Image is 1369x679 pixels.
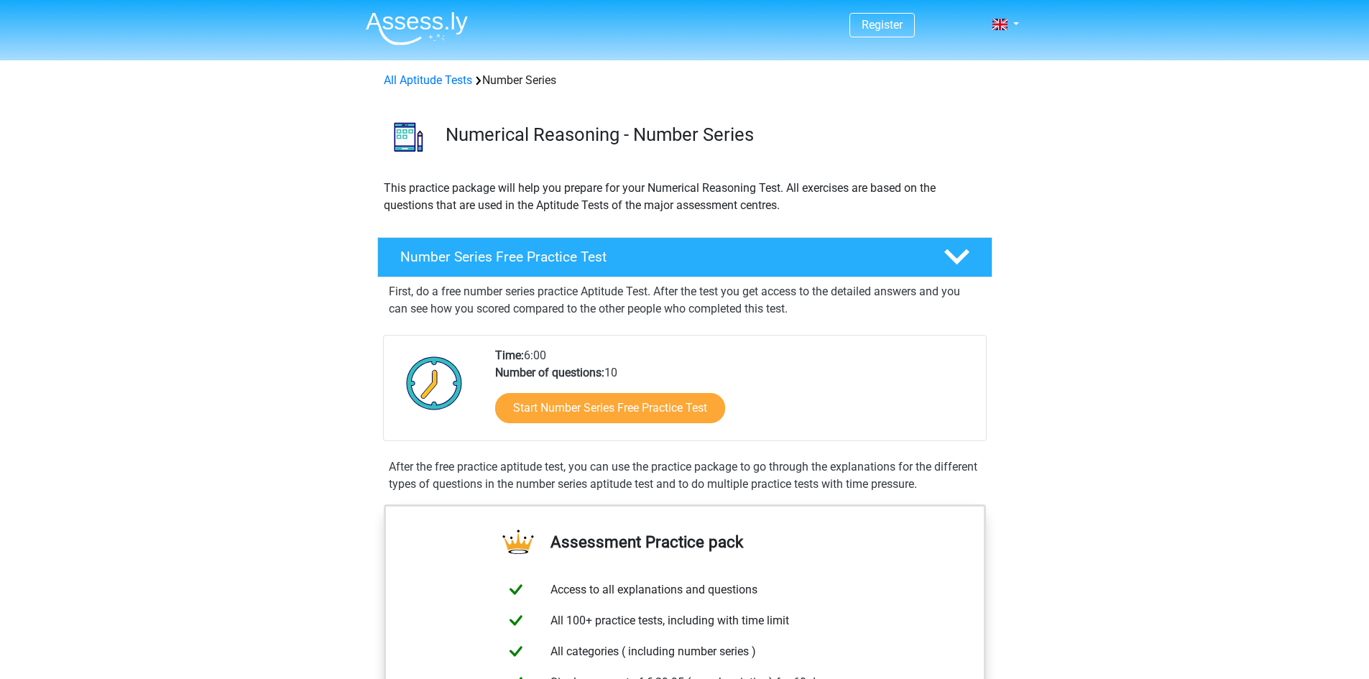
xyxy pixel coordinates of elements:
[389,283,981,318] p: First, do a free number series practice Aptitude Test. After the test you get access to the detai...
[384,180,986,214] p: This practice package will help you prepare for your Numerical Reasoning Test. All exercises are ...
[384,73,472,87] a: All Aptitude Tests
[495,366,604,379] b: Number of questions:
[378,106,439,167] img: number series
[446,124,981,146] h3: Numerical Reasoning - Number Series
[378,72,992,89] div: Number Series
[400,249,921,265] h4: Number Series Free Practice Test
[372,237,998,277] a: Number Series Free Practice Test
[383,458,987,493] div: After the free practice aptitude test, you can use the practice package to go through the explana...
[495,393,725,423] a: Start Number Series Free Practice Test
[862,18,903,32] a: Register
[484,347,985,440] div: 6:00 10
[495,348,524,362] b: Time:
[398,347,471,419] img: Clock
[366,11,468,45] img: Assessly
